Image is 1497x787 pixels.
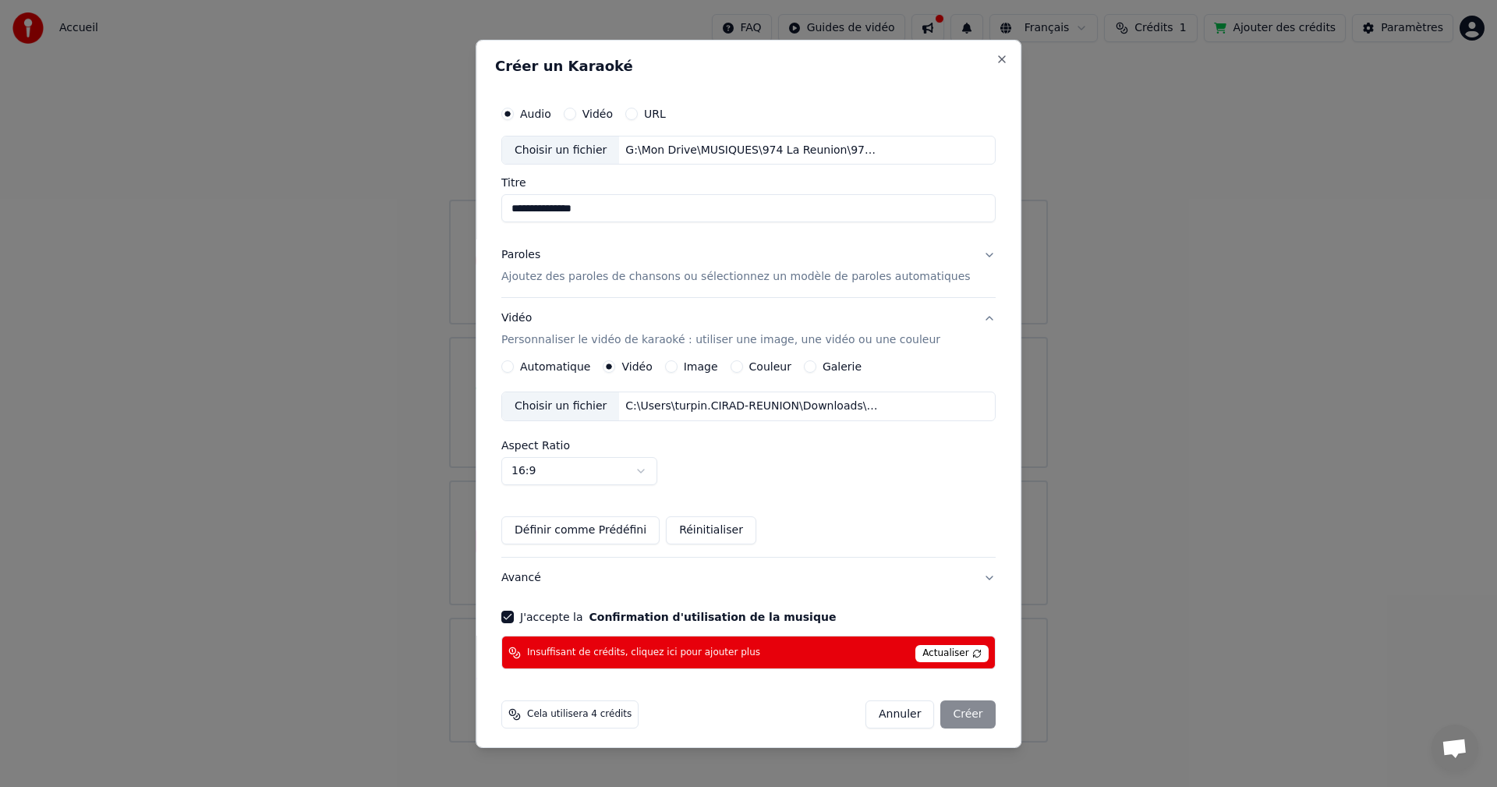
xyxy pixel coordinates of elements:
button: Définir comme Prédéfini [501,516,660,544]
label: Aspect Ratio [501,440,996,451]
button: Réinitialiser [666,516,756,544]
button: ParolesAjoutez des paroles de chansons ou sélectionnez un modèle de paroles automatiques [501,235,996,297]
p: Ajoutez des paroles de chansons ou sélectionnez un modèle de paroles automatiques [501,269,971,285]
span: Cela utilisera 4 crédits [527,708,632,721]
button: Avancé [501,558,996,598]
div: G:\Mon Drive\MUSIQUES\974 La Reunion\974… La Réunion.mp3 [620,142,885,158]
label: Image [684,361,718,372]
button: VidéoPersonnaliser le vidéo de karaoké : utiliser une image, une vidéo ou une couleur [501,298,996,360]
span: Insuffisant de crédits, cliquez ici pour ajouter plus [527,647,760,659]
div: Paroles [501,247,540,263]
label: URL [644,108,666,119]
div: VidéoPersonnaliser le vidéo de karaoké : utiliser une image, une vidéo ou une couleur [501,360,996,557]
span: Actualiser [915,645,989,662]
div: Choisir un fichier [502,136,619,164]
p: Personnaliser le vidéo de karaoké : utiliser une image, une vidéo ou une couleur [501,332,940,348]
div: Vidéo [501,310,940,348]
h2: Créer un Karaoké [495,58,1002,73]
label: Vidéo [582,108,613,119]
div: Choisir un fichier [502,392,619,420]
label: Vidéo [622,361,653,372]
button: J'accepte la [589,612,837,622]
label: J'accepte la [520,612,836,622]
label: Automatique [520,361,590,372]
div: C:\Users\turpin.CIRAD-REUNION\Downloads\veo30generatepreview_flying_through_a_vast_expanse_of_flu... [620,399,885,414]
label: Couleur [749,361,791,372]
button: Annuler [865,700,934,729]
label: Titre [501,177,996,188]
label: Galerie [823,361,862,372]
label: Audio [520,108,551,119]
